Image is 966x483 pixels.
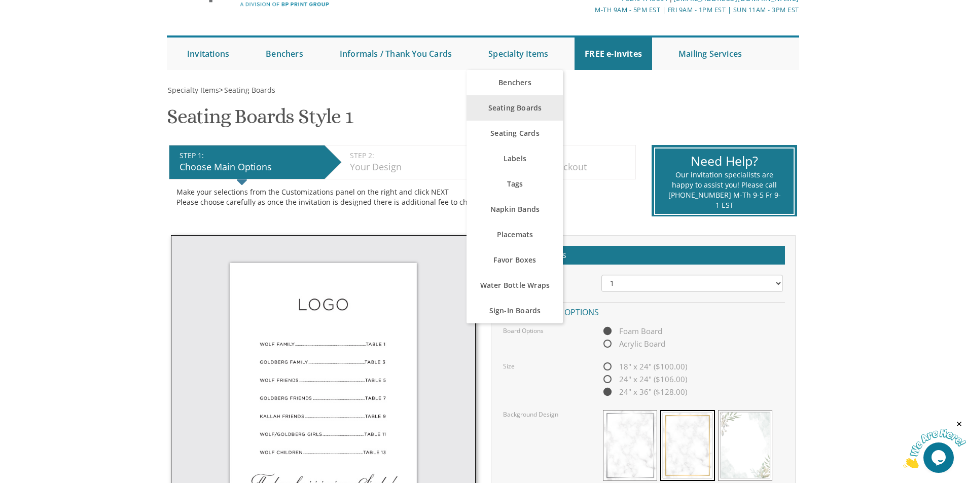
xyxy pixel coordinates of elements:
a: Sign-In Boards [467,298,563,323]
h2: Customizations [502,246,785,265]
iframe: chat widget [903,420,966,468]
label: Board Options [503,326,544,335]
a: Specialty Items [167,85,219,95]
div: Need Help? [668,152,781,170]
a: Labels [467,146,563,171]
a: Favor Boxes [467,247,563,273]
div: M-Th 9am - 5pm EST | Fri 9am - 1pm EST | Sun 11am - 3pm EST [378,5,799,15]
span: Foam Board [601,325,662,338]
a: Seating Boards [223,85,275,95]
a: Informals / Thank You Cards [330,38,462,70]
a: Napkin Bands [467,197,563,222]
div: Make your selections from the Customizations panel on the right and click NEXT Please choose care... [176,187,628,207]
h4: Choose other options [502,302,785,320]
label: Background Design [503,410,558,419]
div: STEP 3: [506,151,630,161]
a: Specialty Items [478,38,558,70]
a: Invitations [177,38,239,70]
span: 24" x 24" ($106.00) [601,373,687,386]
a: Seating Boards [467,95,563,121]
a: Seating Cards [467,121,563,146]
h1: Seating Boards Style 1 [167,105,353,135]
a: Tags [467,171,563,197]
div: Review & Checkout [506,161,630,174]
span: 18" x 24" ($100.00) [601,360,687,373]
div: STEP 1: [180,151,319,161]
span: Specialty Items [168,85,219,95]
a: Benchers [256,38,313,70]
a: Water Bottle Wraps [467,273,563,298]
label: Size [503,362,515,370]
div: Our invitation specialists are happy to assist you! Please call [PHONE_NUMBER] M-Th 9-5 Fr 9-1 EST [668,170,781,210]
a: Benchers [467,70,563,95]
a: FREE e-Invites [575,38,652,70]
a: Placemats [467,222,563,247]
span: Acrylic Board [601,338,665,350]
span: Seating Boards [224,85,275,95]
div: Choose Main Options [180,161,319,174]
div: Your Design [350,161,475,174]
div: STEP 2: [350,151,475,161]
a: Mailing Services [668,38,752,70]
span: > [219,85,275,95]
span: 24" x 36" ($128.00) [601,386,687,398]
